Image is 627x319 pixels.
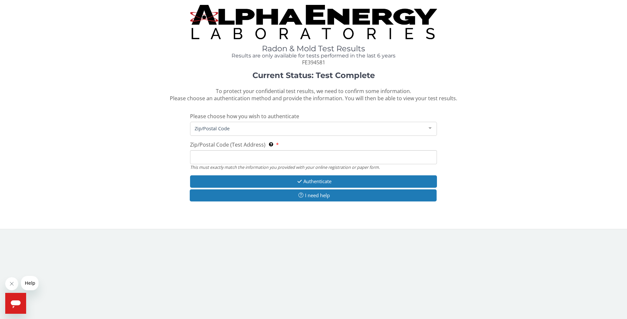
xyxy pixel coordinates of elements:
span: Zip/Postal Code (Test Address) [190,141,265,148]
iframe: Message from company [21,276,39,290]
div: This must exactly match the information you provided with your online registration or paper form. [190,164,437,170]
button: I need help [190,189,437,201]
iframe: Button to launch messaging window [5,293,26,314]
span: FE394581 [302,59,325,66]
strong: Current Status: Test Complete [252,71,375,80]
span: Please choose how you wish to authenticate [190,113,299,120]
h4: Results are only available for tests performed in the last 6 years [190,53,437,59]
button: Authenticate [190,175,437,187]
span: Zip/Postal Code [193,125,424,132]
h1: Radon & Mold Test Results [190,44,437,53]
iframe: Close message [5,277,18,290]
img: TightCrop.jpg [190,5,437,39]
span: To protect your confidential test results, we need to confirm some information. Please choose an ... [170,88,457,102]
